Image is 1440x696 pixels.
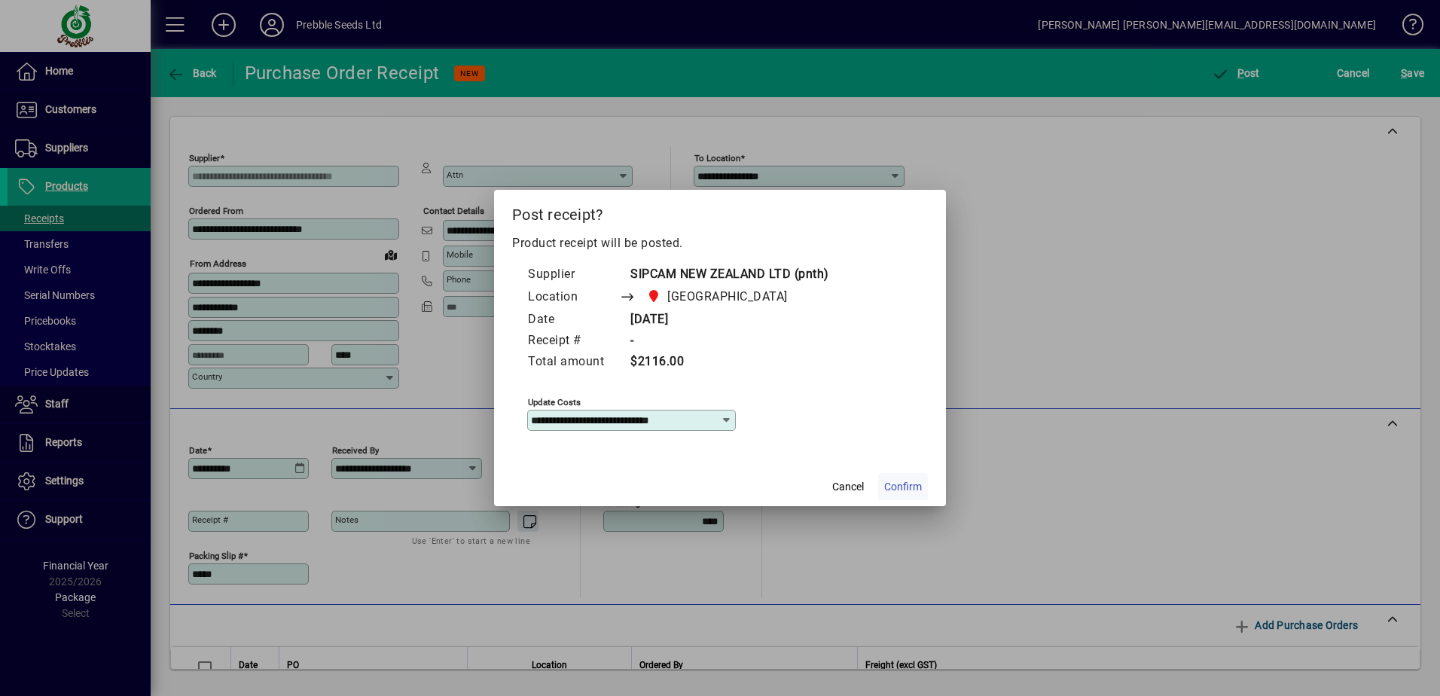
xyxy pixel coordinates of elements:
[642,286,794,307] span: PALMERSTON NORTH
[494,190,946,234] h2: Post receipt?
[619,352,829,373] td: $2116.00
[884,479,922,495] span: Confirm
[528,397,581,408] mat-label: Update costs
[619,310,829,331] td: [DATE]
[667,288,788,306] span: [GEOGRAPHIC_DATA]
[824,473,872,500] button: Cancel
[878,473,928,500] button: Confirm
[527,331,619,352] td: Receipt #
[527,352,619,373] td: Total amount
[832,479,864,495] span: Cancel
[619,331,829,352] td: -
[527,310,619,331] td: Date
[527,285,619,310] td: Location
[512,234,928,252] p: Product receipt will be posted.
[527,264,619,285] td: Supplier
[619,264,829,285] td: SIPCAM NEW ZEALAND LTD (pnth)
